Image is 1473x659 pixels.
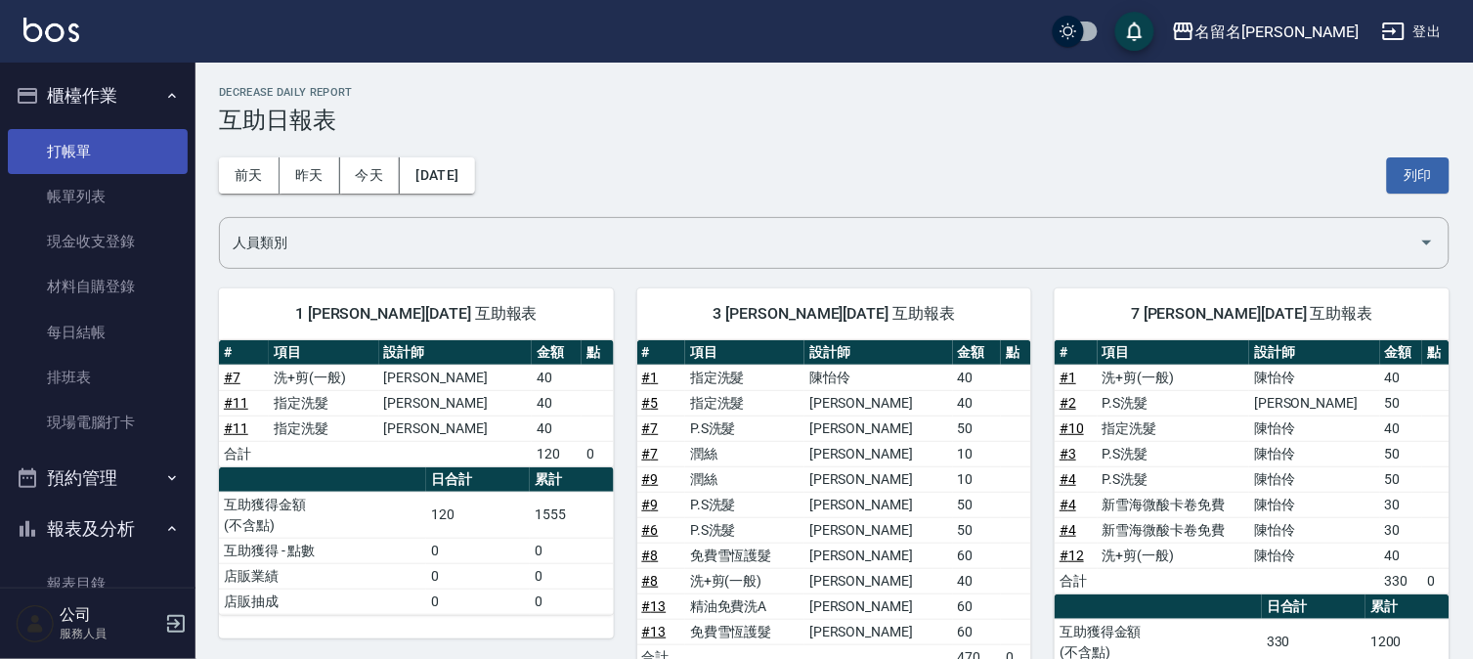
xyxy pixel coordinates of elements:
[1001,340,1031,366] th: 點
[1060,370,1076,385] a: #1
[1249,390,1380,416] td: [PERSON_NAME]
[685,492,804,517] td: P.S洗髮
[804,568,953,593] td: [PERSON_NAME]
[1098,492,1250,517] td: 新雪海微酸卡卷免費
[1195,20,1359,44] div: 名留名[PERSON_NAME]
[1249,340,1380,366] th: 設計師
[1411,227,1443,258] button: Open
[8,561,188,606] a: 報表目錄
[280,157,340,194] button: 昨天
[1098,517,1250,543] td: 新雪海微酸卡卷免費
[685,441,804,466] td: 潤絲
[685,390,804,416] td: 指定洗髮
[379,390,533,416] td: [PERSON_NAME]
[1060,522,1076,538] a: #4
[269,365,379,390] td: 洗+剪(一般)
[804,390,953,416] td: [PERSON_NAME]
[1262,594,1365,620] th: 日合計
[685,365,804,390] td: 指定洗髮
[224,420,248,436] a: #11
[426,563,530,589] td: 0
[16,604,55,643] img: Person
[953,340,1001,366] th: 金額
[379,340,533,366] th: 設計師
[1380,340,1423,366] th: 金額
[426,467,530,493] th: 日合計
[953,466,1001,492] td: 10
[1055,568,1098,593] td: 合計
[685,619,804,644] td: 免費雪恆護髮
[804,543,953,568] td: [PERSON_NAME]
[219,467,614,615] table: a dense table
[1422,340,1450,366] th: 點
[1055,340,1450,594] table: a dense table
[219,340,269,366] th: #
[1164,12,1366,52] button: 名留名[PERSON_NAME]
[804,492,953,517] td: [PERSON_NAME]
[642,420,659,436] a: #7
[582,441,613,466] td: 0
[642,446,659,461] a: #7
[8,70,188,121] button: 櫃檯作業
[219,107,1450,134] h3: 互助日報表
[953,416,1001,441] td: 50
[8,219,188,264] a: 現金收支登錄
[219,340,614,467] table: a dense table
[219,492,426,538] td: 互助獲得金額 (不含點)
[219,538,426,563] td: 互助獲得 - 點數
[1249,416,1380,441] td: 陳怡伶
[1078,304,1426,324] span: 7 [PERSON_NAME][DATE] 互助報表
[1380,568,1423,593] td: 330
[1249,441,1380,466] td: 陳怡伶
[1115,12,1154,51] button: save
[804,340,953,366] th: 設計師
[1380,365,1423,390] td: 40
[953,441,1001,466] td: 10
[1098,416,1250,441] td: 指定洗髮
[224,395,248,411] a: #11
[530,492,614,538] td: 1555
[8,504,188,554] button: 報表及分析
[685,340,804,366] th: 項目
[532,416,582,441] td: 40
[228,226,1411,260] input: 人員名稱
[219,157,280,194] button: 前天
[8,174,188,219] a: 帳單列表
[532,340,582,366] th: 金額
[530,589,614,614] td: 0
[1060,446,1076,461] a: #3
[1055,340,1098,366] th: #
[8,355,188,400] a: 排班表
[804,365,953,390] td: 陳怡伶
[219,86,1450,99] h2: Decrease Daily Report
[532,365,582,390] td: 40
[1380,466,1423,492] td: 50
[426,492,530,538] td: 120
[269,340,379,366] th: 項目
[532,390,582,416] td: 40
[532,441,582,466] td: 120
[1098,340,1250,366] th: 項目
[60,625,159,642] p: 服務人員
[269,390,379,416] td: 指定洗髮
[224,370,240,385] a: #7
[1060,420,1084,436] a: #10
[642,624,667,639] a: #13
[8,264,188,309] a: 材料自購登錄
[1098,390,1250,416] td: P.S洗髮
[804,619,953,644] td: [PERSON_NAME]
[642,497,659,512] a: #9
[685,543,804,568] td: 免費雪恆護髮
[953,365,1001,390] td: 40
[1422,568,1450,593] td: 0
[400,157,474,194] button: [DATE]
[953,390,1001,416] td: 40
[1249,543,1380,568] td: 陳怡伶
[530,467,614,493] th: 累計
[661,304,1009,324] span: 3 [PERSON_NAME][DATE] 互助報表
[426,538,530,563] td: 0
[953,543,1001,568] td: 60
[219,441,269,466] td: 合計
[426,589,530,614] td: 0
[8,129,188,174] a: 打帳單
